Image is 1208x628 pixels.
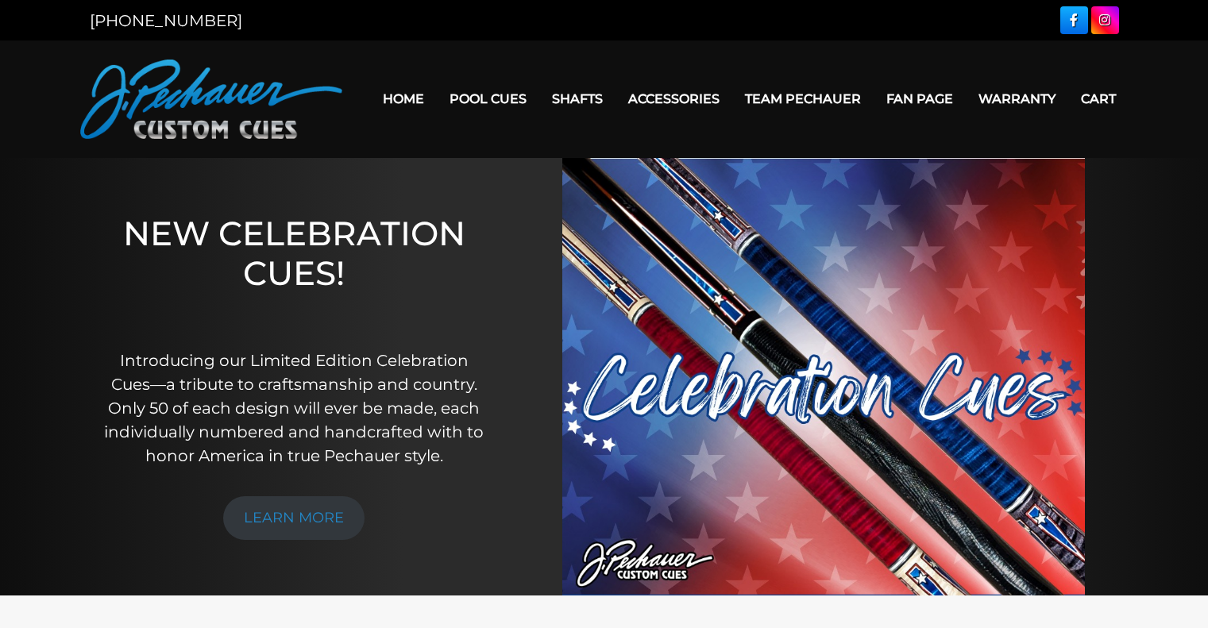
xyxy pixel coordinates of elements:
[539,79,616,119] a: Shafts
[80,60,342,139] img: Pechauer Custom Cues
[370,79,437,119] a: Home
[874,79,966,119] a: Fan Page
[223,496,365,540] a: LEARN MORE
[90,11,242,30] a: [PHONE_NUMBER]
[966,79,1068,119] a: Warranty
[98,214,489,327] h1: NEW CELEBRATION CUES!
[98,349,489,468] p: Introducing our Limited Edition Celebration Cues—a tribute to craftsmanship and country. Only 50 ...
[1068,79,1129,119] a: Cart
[732,79,874,119] a: Team Pechauer
[437,79,539,119] a: Pool Cues
[616,79,732,119] a: Accessories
